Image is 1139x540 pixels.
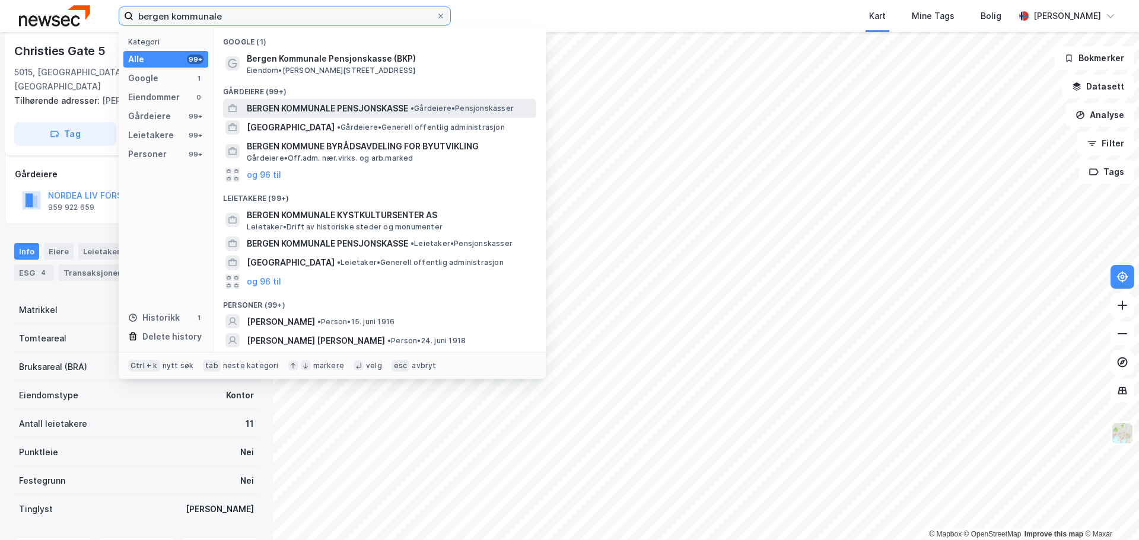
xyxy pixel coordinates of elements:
div: 1 [194,313,203,322]
div: 11 [246,417,254,431]
span: • [387,336,391,345]
div: Kart [869,9,886,23]
span: [PERSON_NAME] [PERSON_NAME] [247,334,385,348]
div: Punktleie [19,445,58,459]
span: • [317,317,321,326]
span: • [337,123,341,132]
div: Gårdeiere [128,109,171,123]
span: Bergen Kommunale Pensjonskasse (BKP) [247,52,532,66]
div: Festegrunn [19,474,65,488]
div: Transaksjoner [59,264,140,281]
div: Eiendomstype [19,388,78,402]
div: Personer (99+) [214,291,546,312]
span: • [411,239,414,248]
button: Tags [1079,160,1134,184]
button: Bokmerker [1054,46,1134,70]
span: • [337,258,341,267]
div: neste kategori [223,361,279,370]
span: Gårdeiere • Off.adm. nær.virks. og arb.marked [247,154,413,163]
button: og 96 til [247,274,281,289]
img: newsec-logo.f6e21ccffca1b3a03d2d.png [19,5,90,26]
span: Leietaker • Drift av historiske steder og monumenter [247,222,443,232]
div: Eiendommer [128,90,180,104]
div: Matrikkel [19,303,58,317]
div: 1 [194,74,203,83]
div: nytt søk [163,361,194,370]
div: 959 922 659 [48,203,94,212]
div: Gårdeiere [15,167,258,181]
div: markere [313,361,344,370]
span: Eiendom • [PERSON_NAME][STREET_ADDRESS] [247,66,415,75]
div: Eiere [44,243,74,260]
a: Improve this map [1025,530,1083,538]
div: 99+ [187,130,203,140]
div: 5015, [GEOGRAPHIC_DATA], [GEOGRAPHIC_DATA] [14,65,193,94]
img: Z [1111,422,1134,445]
div: Nei [240,474,254,488]
div: [PERSON_NAME] Gate 22 [14,94,249,108]
span: Gårdeiere • Pensjonskasser [411,104,514,113]
div: velg [366,361,382,370]
button: Filter [1077,132,1134,155]
div: 99+ [187,111,203,121]
span: • [411,104,414,113]
span: Tilhørende adresser: [14,95,102,106]
span: BERGEN KOMMUNALE PENSJONSKASSE [247,101,408,116]
div: 0 [194,92,203,102]
div: Leietakere [128,128,174,142]
div: Alle [128,52,144,66]
div: Christies Gate 5 [14,41,108,60]
div: Tomteareal [19,331,66,346]
span: BERGEN KOMMUNALE PENSJONSKASSE [247,237,408,251]
div: Bruksareal (BRA) [19,360,87,374]
div: Leietakere [78,243,144,260]
span: [PERSON_NAME] [247,315,315,329]
div: Mine Tags [912,9,955,23]
div: Bolig [981,9,1001,23]
button: og 96 til [247,168,281,182]
div: Google (1) [214,28,546,49]
div: 4 [37,267,49,279]
div: Delete history [142,330,202,344]
div: esc [392,360,410,372]
div: Leietakere (99+) [214,184,546,206]
span: Leietaker • Pensjonskasser [411,239,513,248]
div: Ctrl + k [128,360,160,372]
div: Historikk [128,311,180,325]
div: Google [128,71,158,85]
span: [GEOGRAPHIC_DATA] [247,255,335,270]
div: Antall leietakere [19,417,87,431]
div: Kategori [128,37,208,46]
span: BERGEN KOMMUNALE KYSTKULTURSENTER AS [247,208,532,222]
span: [GEOGRAPHIC_DATA] [247,120,335,135]
div: Personer [128,147,167,161]
div: avbryt [412,361,436,370]
div: ESG [14,264,54,281]
div: Tinglyst [19,502,53,516]
div: Info [14,243,39,260]
input: Søk på adresse, matrikkel, gårdeiere, leietakere eller personer [133,7,436,25]
a: OpenStreetMap [964,530,1022,538]
div: [PERSON_NAME] [1033,9,1101,23]
span: Person • 24. juni 1918 [387,336,466,346]
span: Leietaker • Generell offentlig administrasjon [337,258,504,267]
div: [PERSON_NAME] [186,502,254,516]
button: Analyse [1065,103,1134,127]
button: Datasett [1062,75,1134,98]
span: Person • 15. juni 1916 [317,317,394,327]
span: Gårdeiere • Generell offentlig administrasjon [337,123,505,132]
a: Mapbox [929,530,962,538]
iframe: Chat Widget [1080,483,1139,540]
span: BERGEN KOMMUNE BYRÅDSAVDELING FOR BYUTVIKLING [247,139,532,154]
div: Gårdeiere (99+) [214,78,546,99]
div: Nei [240,445,254,459]
div: tab [203,360,221,372]
div: Kontor [226,388,254,402]
button: Tag [14,122,116,146]
div: 99+ [187,55,203,64]
div: 99+ [187,149,203,159]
